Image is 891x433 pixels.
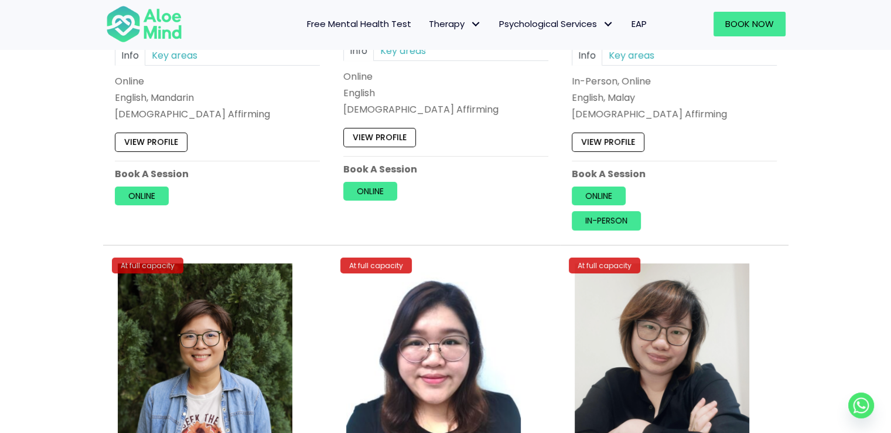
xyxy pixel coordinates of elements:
[572,167,777,180] p: Book A Session
[600,16,617,33] span: Psychological Services: submenu
[572,107,777,121] div: [DEMOGRAPHIC_DATA] Affirming
[115,187,169,205] a: Online
[429,18,482,30] span: Therapy
[623,12,656,36] a: EAP
[115,107,320,121] div: [DEMOGRAPHIC_DATA] Affirming
[343,86,548,100] p: English
[374,40,432,60] a: Key areas
[197,12,656,36] nav: Menu
[572,211,641,230] a: In-person
[848,393,874,418] a: Whatsapp
[343,128,416,147] a: View profile
[572,133,644,151] a: View profile
[572,187,626,205] a: Online
[569,258,640,273] div: At full capacity
[115,74,320,87] div: Online
[572,45,602,65] a: Info
[343,103,548,116] div: [DEMOGRAPHIC_DATA] Affirming
[112,258,183,273] div: At full capacity
[343,40,374,60] a: Info
[714,12,786,36] a: Book Now
[115,167,320,180] p: Book A Session
[572,74,777,87] div: In-Person, Online
[490,12,623,36] a: Psychological ServicesPsychological Services: submenu
[420,12,490,36] a: TherapyTherapy: submenu
[340,258,412,273] div: At full capacity
[115,133,187,151] a: View profile
[467,16,484,33] span: Therapy: submenu
[572,91,777,104] p: English, Malay
[115,45,145,65] a: Info
[631,18,647,30] span: EAP
[602,45,661,65] a: Key areas
[725,18,774,30] span: Book Now
[145,45,204,65] a: Key areas
[343,69,548,83] div: Online
[307,18,411,30] span: Free Mental Health Test
[115,91,320,104] p: English, Mandarin
[298,12,420,36] a: Free Mental Health Test
[106,5,182,43] img: Aloe mind Logo
[343,181,397,200] a: Online
[499,18,614,30] span: Psychological Services
[343,162,548,175] p: Book A Session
